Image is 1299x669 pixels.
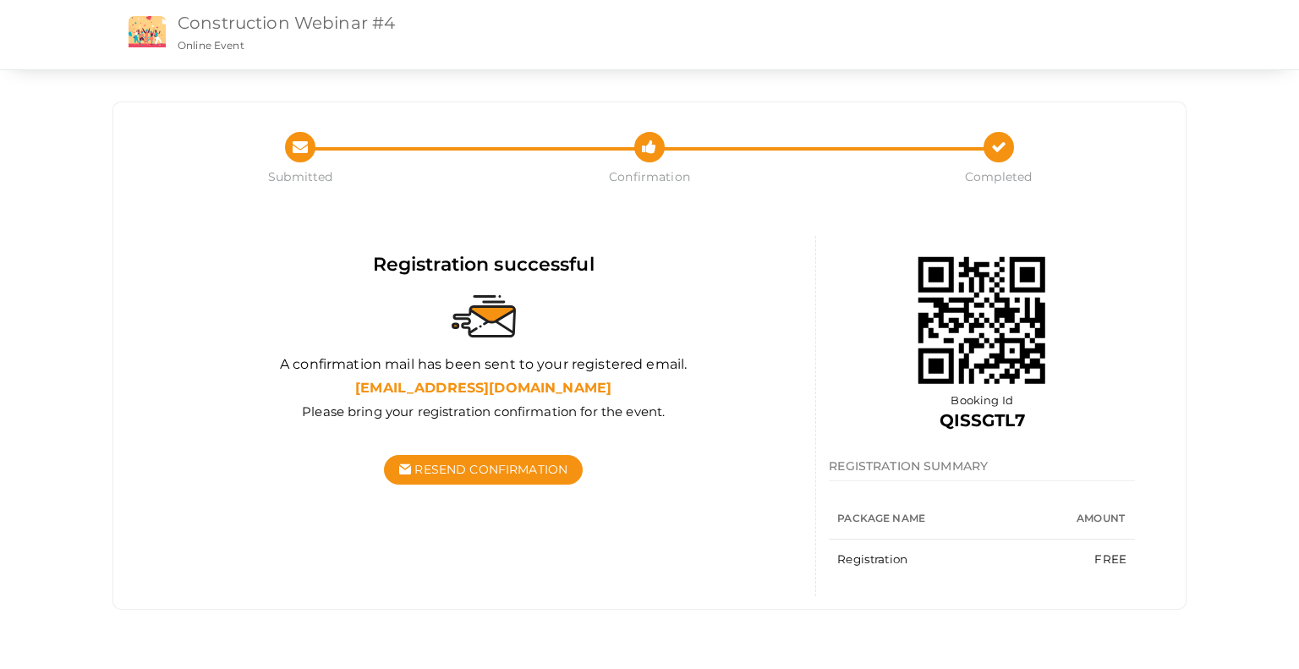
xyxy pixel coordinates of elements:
label: Please bring your registration confirmation for the event. [302,403,665,420]
span: Completed [824,168,1173,185]
img: sent-email.svg [452,295,516,337]
th: Package Name [829,498,1043,540]
button: Resend Confirmation [384,455,583,485]
b: [EMAIL_ADDRESS][DOMAIN_NAME] [355,380,611,396]
a: Construction Webinar #4 [178,13,395,33]
span: Resend Confirmation [414,462,567,477]
p: Online Event [178,38,827,52]
img: event2.png [129,16,166,47]
span: Confirmation [475,168,825,185]
img: 68aaa5b446e0fb0001945996 [897,236,1066,405]
span: REGISTRATION SUMMARY [829,458,988,474]
span: Booking Id [951,393,1012,407]
span: FREE [1094,552,1126,566]
b: QISSGTL7 [940,410,1025,430]
td: Registration [829,540,1043,580]
span: Submitted [126,168,475,185]
div: Registration successful [164,251,803,277]
th: Amount [1043,498,1135,540]
label: A confirmation mail has been sent to your registered email. [280,355,687,375]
